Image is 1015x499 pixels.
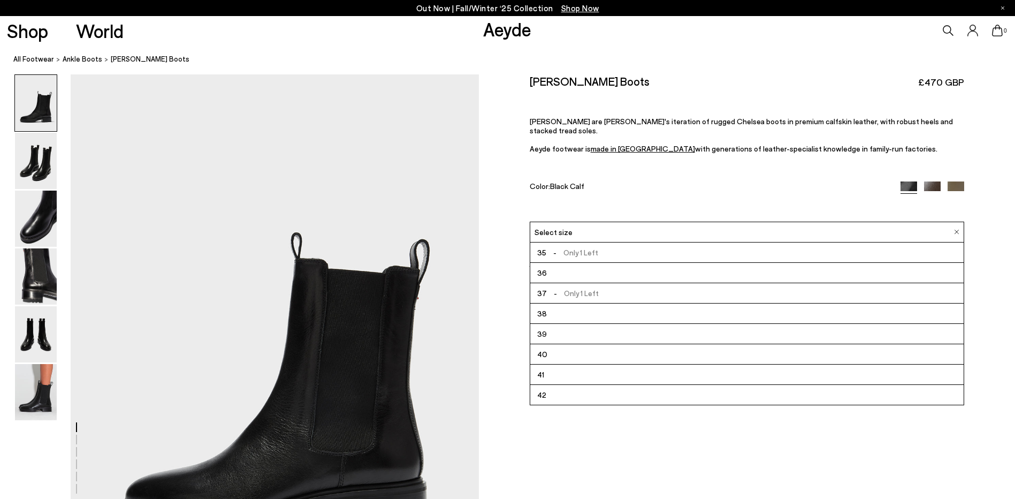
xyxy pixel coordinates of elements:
span: 39 [537,327,547,341]
img: Jack Chelsea Boots - Image 5 [15,306,57,362]
span: Black Calf [550,182,584,191]
a: 0 [992,25,1003,36]
img: Jack Chelsea Boots - Image 4 [15,248,57,305]
span: £470 GBP [918,75,964,89]
h2: [PERSON_NAME] Boots [530,74,650,88]
a: ankle boots [63,54,102,65]
span: 0 [1003,28,1008,34]
span: 40 [537,347,547,361]
span: 42 [537,388,546,402]
span: 38 [537,307,547,320]
span: Only 1 Left [546,246,598,259]
div: Color: [530,182,887,194]
a: Aeyde [483,18,531,40]
img: Jack Chelsea Boots - Image 3 [15,191,57,247]
a: All Footwear [13,54,54,65]
span: Navigate to /collections/new-in [561,3,599,13]
p: Out Now | Fall/Winter ‘25 Collection [416,2,599,15]
span: Only 1 Left [547,286,599,300]
span: 37 [537,286,547,300]
span: 35 [537,246,546,259]
img: Jack Chelsea Boots - Image 6 [15,364,57,420]
a: Shop [7,21,48,40]
nav: breadcrumb [13,45,1015,74]
span: [PERSON_NAME] Boots [111,54,189,65]
span: 41 [537,368,544,381]
a: World [76,21,124,40]
span: - [546,248,563,257]
a: made in [GEOGRAPHIC_DATA] [591,144,695,153]
span: Aeyde footwear is with generations of leather-specialist knowledge in family-run factories. [530,117,953,153]
span: Select size [535,226,573,238]
span: 36 [537,266,547,279]
span: - [547,289,564,298]
img: Jack Chelsea Boots - Image 2 [15,133,57,189]
img: Jack Chelsea Boots - Image 1 [15,75,57,131]
span: ankle boots [63,55,102,63]
span: [PERSON_NAME] are [PERSON_NAME]'s iteration of rugged Chelsea boots in premium calfskin leather, ... [530,117,953,135]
